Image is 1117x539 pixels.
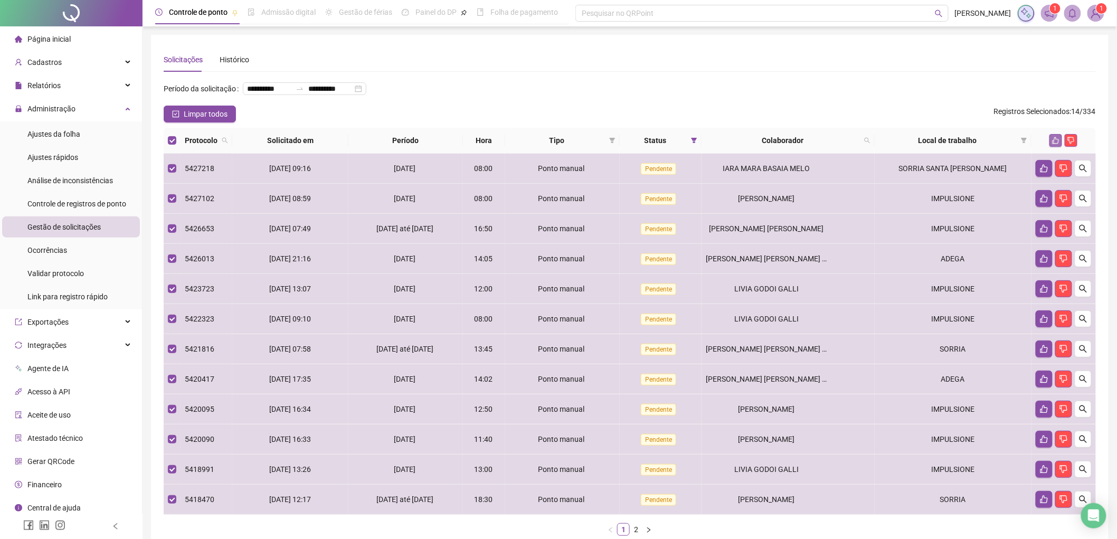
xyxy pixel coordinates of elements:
[185,435,214,443] span: 5420090
[474,285,493,293] span: 12:00
[155,8,163,16] span: clock-circle
[15,35,22,43] span: home
[1045,8,1054,18] span: notification
[463,128,505,154] th: Hora
[1059,164,1068,173] span: dislike
[624,135,687,146] span: Status
[474,405,493,413] span: 12:50
[474,194,493,203] span: 08:00
[296,84,304,93] span: to
[875,485,1031,515] td: SORRIA
[734,315,799,323] span: LIVIA GODOI GALLI
[220,133,230,148] span: search
[1059,254,1068,263] span: dislike
[474,315,493,323] span: 08:00
[875,394,1031,424] td: IMPULSIONE
[538,495,585,504] span: Ponto manual
[689,133,699,148] span: filter
[1079,254,1087,263] span: search
[617,523,630,536] li: 1
[641,163,676,175] span: Pendente
[604,523,617,536] li: Página anterior
[1040,345,1048,353] span: like
[1059,285,1068,293] span: dislike
[1040,315,1048,323] span: like
[641,223,676,235] span: Pendente
[164,54,203,65] div: Solicitações
[509,135,605,146] span: Tipo
[1059,465,1068,474] span: dislike
[538,164,585,173] span: Ponto manual
[248,8,255,16] span: file-done
[723,164,810,173] span: IARA MARA BASAIA MELO
[220,54,249,65] div: Histórico
[994,106,1096,122] span: : 14 / 334
[1100,5,1104,12] span: 1
[394,194,416,203] span: [DATE]
[734,465,799,474] span: LIVIA GODOI GALLI
[112,523,119,530] span: left
[27,318,69,326] span: Exportações
[474,345,493,353] span: 13:45
[739,495,795,504] span: [PERSON_NAME]
[1059,435,1068,443] span: dislike
[641,464,676,476] span: Pendente
[15,504,22,512] span: info-circle
[1059,224,1068,233] span: dislike
[935,10,943,17] span: search
[270,375,311,383] span: [DATE] 17:35
[1040,194,1048,203] span: like
[474,224,493,233] span: 16:50
[994,107,1070,116] span: Registros Selecionados
[348,128,463,154] th: Período
[1059,495,1068,504] span: dislike
[641,344,676,355] span: Pendente
[15,411,22,419] span: audit
[15,59,22,66] span: user-add
[1059,345,1068,353] span: dislike
[538,315,585,323] span: Ponto manual
[185,164,214,173] span: 5427218
[402,8,409,16] span: dashboard
[604,523,617,536] button: left
[646,527,652,533] span: right
[27,35,71,43] span: Página inicial
[734,285,799,293] span: LIVIA GODOI GALLI
[164,80,243,97] label: Período da solicitação
[394,465,416,474] span: [DATE]
[739,194,795,203] span: [PERSON_NAME]
[169,8,228,16] span: Controle de ponto
[270,345,311,353] span: [DATE] 07:58
[1059,315,1068,323] span: dislike
[27,341,67,349] span: Integrações
[27,105,75,113] span: Administração
[474,254,493,263] span: 14:05
[27,153,78,162] span: Ajustes rápidos
[185,224,214,233] span: 5426653
[538,435,585,443] span: Ponto manual
[27,58,62,67] span: Cadastros
[39,520,50,531] span: linkedin
[641,314,676,325] span: Pendente
[185,345,214,353] span: 5421816
[1059,194,1068,203] span: dislike
[709,224,824,233] span: [PERSON_NAME] [PERSON_NAME]
[474,495,493,504] span: 18:30
[185,285,214,293] span: 5423723
[642,523,655,536] button: right
[875,334,1031,364] td: SORRIA
[55,520,65,531] span: instagram
[641,193,676,205] span: Pendente
[376,224,433,233] span: [DATE] até [DATE]
[1079,164,1087,173] span: search
[538,285,585,293] span: Ponto manual
[706,135,859,146] span: Colaborador
[27,246,67,254] span: Ocorrências
[875,214,1031,244] td: IMPULSIONE
[706,375,878,383] span: [PERSON_NAME] [PERSON_NAME] [PERSON_NAME]
[474,465,493,474] span: 13:00
[270,315,311,323] span: [DATE] 09:10
[641,253,676,265] span: Pendente
[27,364,69,373] span: Agente de IA
[27,269,84,278] span: Validar protocolo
